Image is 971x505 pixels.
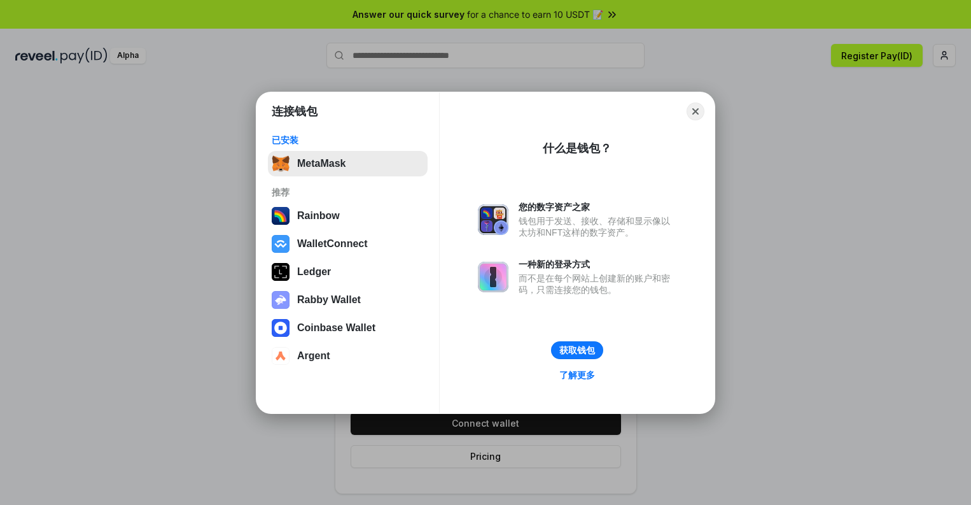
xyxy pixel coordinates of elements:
div: Coinbase Wallet [297,322,375,334]
img: svg+xml,%3Csvg%20width%3D%2228%22%20height%3D%2228%22%20viewBox%3D%220%200%2028%2028%22%20fill%3D... [272,347,290,365]
div: 一种新的登录方式 [519,259,676,270]
img: svg+xml,%3Csvg%20width%3D%2228%22%20height%3D%2228%22%20viewBox%3D%220%200%2028%2028%22%20fill%3D... [272,235,290,253]
div: 您的数字资产之家 [519,201,676,213]
button: Argent [268,343,428,369]
button: Rabby Wallet [268,287,428,313]
div: 什么是钱包？ [543,141,611,156]
div: 获取钱包 [559,345,595,356]
button: MetaMask [268,151,428,176]
div: Rabby Wallet [297,294,361,306]
div: Ledger [297,266,331,278]
div: 而不是在每个网站上创建新的账户和密码，只需连接您的钱包。 [519,273,676,295]
img: svg+xml,%3Csvg%20xmlns%3D%22http%3A%2F%2Fwww.w3.org%2F2000%2Fsvg%22%20fill%3D%22none%22%20viewBox... [478,262,508,292]
button: Coinbase Wallet [268,315,428,341]
img: svg+xml,%3Csvg%20xmlns%3D%22http%3A%2F%2Fwww.w3.org%2F2000%2Fsvg%22%20width%3D%2228%22%20height%3... [272,263,290,281]
img: svg+xml,%3Csvg%20fill%3D%22none%22%20height%3D%2233%22%20viewBox%3D%220%200%2035%2033%22%20width%... [272,155,290,173]
img: svg+xml,%3Csvg%20xmlns%3D%22http%3A%2F%2Fwww.w3.org%2F2000%2Fsvg%22%20fill%3D%22none%22%20viewBox... [272,291,290,309]
img: svg+xml,%3Csvg%20width%3D%2228%22%20height%3D%2228%22%20viewBox%3D%220%200%2028%2028%22%20fill%3D... [272,319,290,337]
h1: 连接钱包 [272,104,318,119]
img: svg+xml,%3Csvg%20width%3D%22120%22%20height%3D%22120%22%20viewBox%3D%220%200%20120%20120%22%20fil... [272,207,290,225]
button: 获取钱包 [551,341,603,359]
div: Argent [297,350,330,362]
div: MetaMask [297,158,346,169]
div: Rainbow [297,210,340,222]
div: WalletConnect [297,238,368,250]
div: 钱包用于发送、接收、存储和显示像以太坊和NFT这样的数字资产。 [519,215,676,238]
button: Close [687,103,704,120]
button: WalletConnect [268,231,428,257]
a: 了解更多 [552,367,603,383]
div: 推荐 [272,187,424,198]
div: 了解更多 [559,369,595,381]
button: Ledger [268,259,428,285]
button: Rainbow [268,203,428,229]
div: 已安装 [272,134,424,146]
img: svg+xml,%3Csvg%20xmlns%3D%22http%3A%2F%2Fwww.w3.org%2F2000%2Fsvg%22%20fill%3D%22none%22%20viewBox... [478,204,508,235]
